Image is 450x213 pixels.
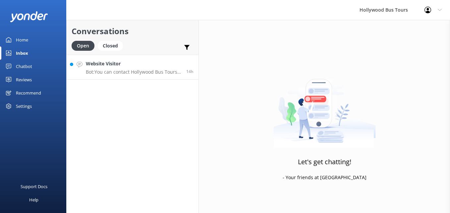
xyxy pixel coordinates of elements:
[21,180,47,193] div: Support Docs
[86,69,181,75] p: Bot: You can contact Hollywood Bus Tours by phone at [PHONE_NUMBER] or by email at [EMAIL_ADDRESS...
[72,42,98,49] a: Open
[16,100,32,113] div: Settings
[16,33,28,46] div: Home
[273,65,376,148] img: artwork of a man stealing a conversation from at giant smartphone
[16,60,32,73] div: Chatbot
[98,41,123,51] div: Closed
[29,193,38,206] div: Help
[186,69,194,74] span: Aug 22 2025 07:41pm (UTC -07:00) America/Tijuana
[72,41,94,51] div: Open
[16,73,32,86] div: Reviews
[283,174,366,181] p: - Your friends at [GEOGRAPHIC_DATA]
[298,157,351,167] h3: Let's get chatting!
[16,86,41,100] div: Recommend
[10,11,48,22] img: yonder-white-logo.png
[72,25,194,37] h2: Conversations
[86,60,181,67] h4: Website Visitor
[98,42,126,49] a: Closed
[67,55,198,80] a: Website VisitorBot:You can contact Hollywood Bus Tours by phone at [PHONE_NUMBER] or by email at ...
[16,46,28,60] div: Inbox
